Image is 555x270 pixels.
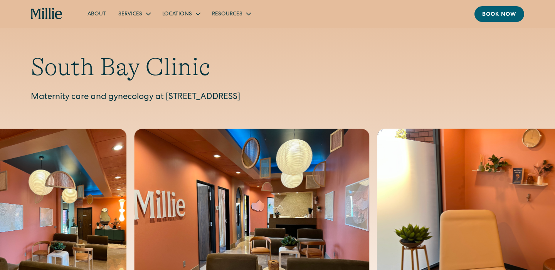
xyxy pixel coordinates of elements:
[212,10,242,18] div: Resources
[156,7,206,20] div: Locations
[81,7,112,20] a: About
[31,52,524,82] h1: South Bay Clinic
[112,7,156,20] div: Services
[162,10,192,18] div: Locations
[31,8,63,20] a: home
[118,10,142,18] div: Services
[474,6,524,22] a: Book now
[482,11,516,19] div: Book now
[31,91,524,104] p: Maternity care and gynecology at [STREET_ADDRESS]
[206,7,256,20] div: Resources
